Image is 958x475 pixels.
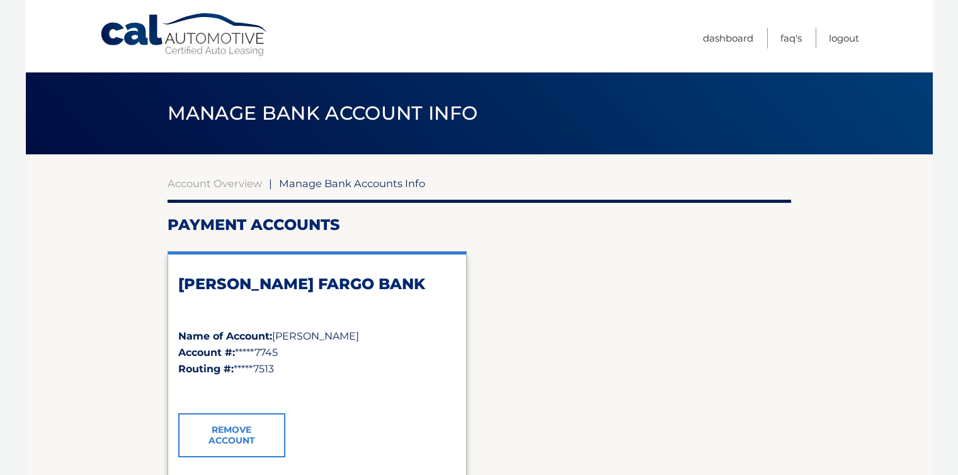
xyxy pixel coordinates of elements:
[178,275,456,294] h2: [PERSON_NAME] FARGO BANK
[100,13,270,57] a: Cal Automotive
[780,28,802,49] a: FAQ's
[279,177,425,190] span: Manage Bank Accounts Info
[272,330,359,342] span: [PERSON_NAME]
[178,346,235,358] strong: Account #:
[269,177,272,190] span: |
[178,330,272,342] strong: Name of Account:
[178,384,186,396] span: ✓
[178,363,234,375] strong: Routing #:
[703,28,753,49] a: Dashboard
[168,215,791,234] h2: Payment Accounts
[178,413,285,457] a: Remove Account
[829,28,859,49] a: Logout
[168,177,262,190] a: Account Overview
[168,101,478,125] span: Manage Bank Account Info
